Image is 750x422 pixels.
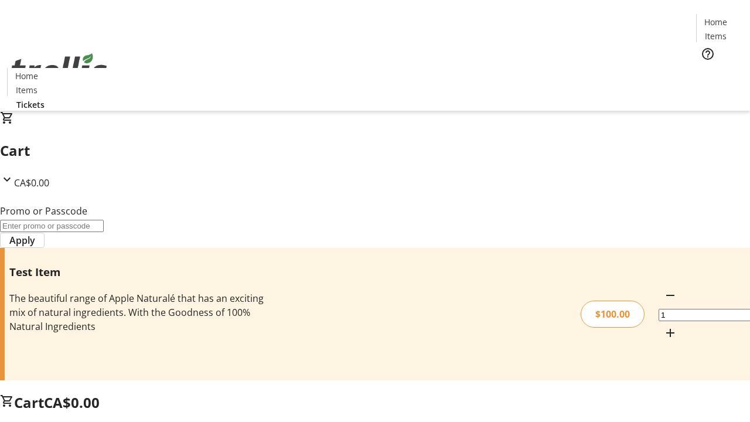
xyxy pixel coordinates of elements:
a: Items [697,30,734,42]
div: The beautiful range of Apple Naturalé that has an exciting mix of natural ingredients. With the G... [9,291,265,333]
span: Home [15,70,38,82]
button: Decrement by one [659,284,682,307]
a: Home [697,16,734,28]
h3: Test Item [9,264,265,280]
button: Help [696,42,720,66]
span: Tickets [16,98,45,111]
span: Items [705,30,727,42]
span: CA$0.00 [14,176,49,189]
span: CA$0.00 [44,393,100,412]
a: Home [8,70,45,82]
img: Orient E2E Organization 5VlIFcayl0's Logo [7,40,111,99]
div: $100.00 [581,301,645,328]
a: Tickets [7,98,54,111]
span: Home [704,16,727,28]
button: Increment by one [659,321,682,345]
a: Items [8,84,45,96]
span: Apply [9,233,35,247]
span: Tickets [705,68,734,80]
span: Items [16,84,37,96]
a: Tickets [696,68,743,80]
